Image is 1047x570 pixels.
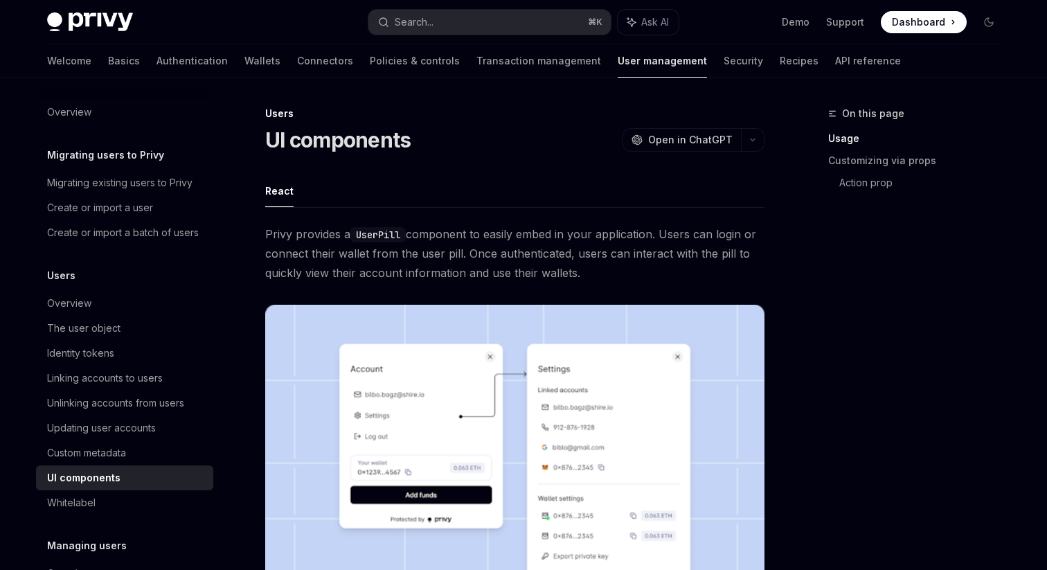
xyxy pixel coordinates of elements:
[395,14,433,30] div: Search...
[47,295,91,312] div: Overview
[618,44,707,78] a: User management
[36,220,213,245] a: Create or import a batch of users
[47,345,114,362] div: Identity tokens
[370,44,460,78] a: Policies & controls
[36,316,213,341] a: The user object
[47,175,193,191] div: Migrating existing users to Privy
[828,150,1011,172] a: Customizing via props
[782,15,809,29] a: Demo
[265,224,764,283] span: Privy provides a component to easily embed in your application. Users can login or connect their ...
[47,147,164,163] h5: Migrating users to Privy
[826,15,864,29] a: Support
[47,470,120,486] div: UI components
[156,44,228,78] a: Authentication
[618,10,679,35] button: Ask AI
[780,44,818,78] a: Recipes
[36,291,213,316] a: Overview
[47,44,91,78] a: Welcome
[835,44,901,78] a: API reference
[47,420,156,436] div: Updating user accounts
[265,175,294,207] button: React
[36,490,213,515] a: Whitelabel
[368,10,611,35] button: Search...⌘K
[978,11,1000,33] button: Toggle dark mode
[47,12,133,32] img: dark logo
[623,128,741,152] button: Open in ChatGPT
[641,15,669,29] span: Ask AI
[828,127,1011,150] a: Usage
[244,44,280,78] a: Wallets
[36,341,213,366] a: Identity tokens
[47,495,96,511] div: Whitelabel
[350,227,406,242] code: UserPill
[47,199,153,216] div: Create or import a user
[265,127,411,152] h1: UI components
[648,133,733,147] span: Open in ChatGPT
[892,15,945,29] span: Dashboard
[47,267,75,284] h5: Users
[724,44,763,78] a: Security
[36,170,213,195] a: Migrating existing users to Privy
[36,416,213,440] a: Updating user accounts
[47,104,91,121] div: Overview
[47,320,120,337] div: The user object
[108,44,140,78] a: Basics
[47,370,163,386] div: Linking accounts to users
[47,537,127,554] h5: Managing users
[36,366,213,391] a: Linking accounts to users
[36,440,213,465] a: Custom metadata
[881,11,967,33] a: Dashboard
[297,44,353,78] a: Connectors
[36,465,213,490] a: UI components
[47,224,199,241] div: Create or import a batch of users
[842,105,904,122] span: On this page
[36,391,213,416] a: Unlinking accounts from users
[36,100,213,125] a: Overview
[47,395,184,411] div: Unlinking accounts from users
[47,445,126,461] div: Custom metadata
[36,195,213,220] a: Create or import a user
[476,44,601,78] a: Transaction management
[839,172,1011,194] a: Action prop
[265,107,764,121] div: Users
[588,17,602,28] span: ⌘ K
